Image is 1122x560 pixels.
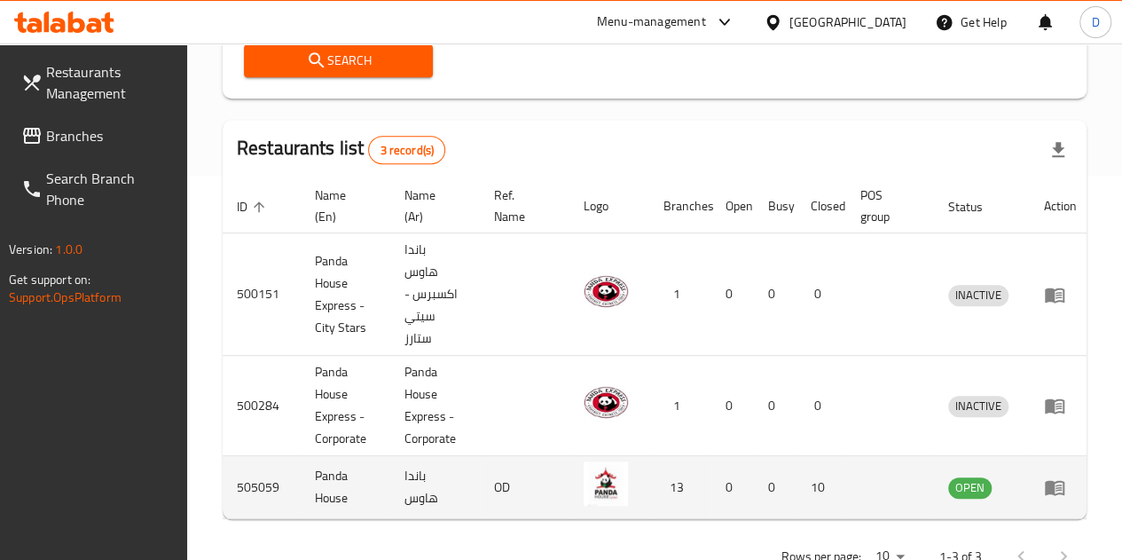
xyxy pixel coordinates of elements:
[369,142,444,159] span: 3 record(s)
[315,185,369,227] span: Name (En)
[1030,179,1091,233] th: Action
[1044,284,1077,305] div: Menu
[258,50,420,72] span: Search
[569,179,649,233] th: Logo
[649,456,711,519] td: 13
[649,179,711,233] th: Branches
[223,356,301,456] td: 500284
[754,179,796,233] th: Busy
[584,461,628,506] img: Panda House
[7,157,187,221] a: Search Branch Phone
[649,356,711,456] td: 1
[46,61,173,104] span: Restaurants Management
[9,268,90,291] span: Get support on:
[223,233,301,356] td: 500151
[711,456,754,519] td: 0
[7,51,187,114] a: Restaurants Management
[796,356,846,456] td: 0
[711,179,754,233] th: Open
[1091,12,1099,32] span: D
[1037,129,1079,171] div: Export file
[789,12,906,32] div: [GEOGRAPHIC_DATA]
[390,456,480,519] td: باندا هاوس
[237,135,445,164] h2: Restaurants list
[948,396,1008,417] div: INACTIVE
[301,356,390,456] td: Panda House Express - Corporate
[948,477,992,498] span: OPEN
[9,286,122,309] a: Support.OpsPlatform
[244,44,434,77] button: Search
[301,233,390,356] td: Panda House Express - City Stars
[711,233,754,356] td: 0
[1044,477,1077,498] div: Menu
[584,380,628,424] img: Panda House Express - Corporate
[237,196,271,217] span: ID
[796,456,846,519] td: 10
[1044,395,1077,416] div: Menu
[948,285,1008,306] div: INACTIVE
[223,456,301,519] td: 505059
[597,12,706,33] div: Menu-management
[860,185,913,227] span: POS group
[948,285,1008,305] span: INACTIVE
[390,233,480,356] td: باندا هاوس اكسبرس - سيتي ستارز
[55,238,82,261] span: 1.0.0
[494,185,548,227] span: Ref. Name
[390,356,480,456] td: Panda House Express - Corporate
[46,125,173,146] span: Branches
[46,168,173,210] span: Search Branch Phone
[649,233,711,356] td: 1
[9,238,52,261] span: Version:
[754,233,796,356] td: 0
[711,356,754,456] td: 0
[584,269,628,313] img: Panda House Express - City Stars
[754,356,796,456] td: 0
[754,456,796,519] td: 0
[480,456,569,519] td: OD
[796,179,846,233] th: Closed
[301,456,390,519] td: Panda House
[7,114,187,157] a: Branches
[404,185,459,227] span: Name (Ar)
[223,179,1091,519] table: enhanced table
[368,136,445,164] div: Total records count
[796,233,846,356] td: 0
[948,396,1008,416] span: INACTIVE
[948,196,1006,217] span: Status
